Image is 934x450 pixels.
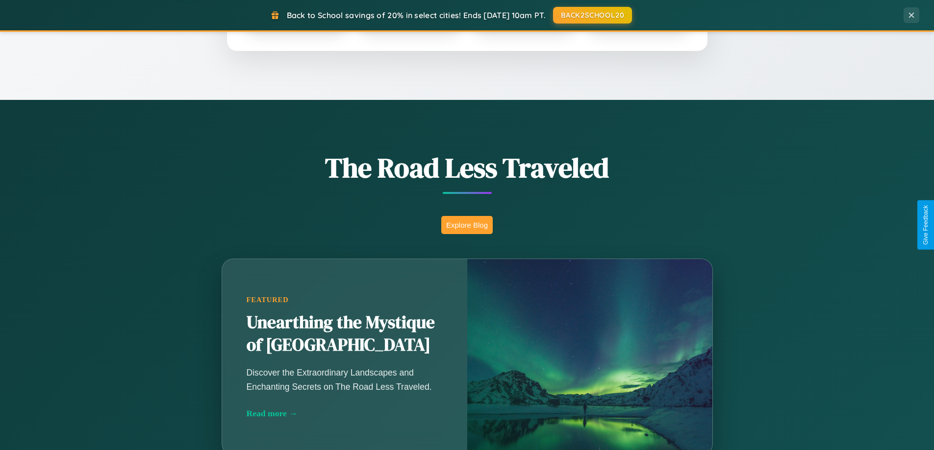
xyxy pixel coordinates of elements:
[247,366,443,393] p: Discover the Extraordinary Landscapes and Enchanting Secrets on The Road Less Traveled.
[287,10,546,20] span: Back to School savings of 20% in select cities! Ends [DATE] 10am PT.
[173,149,761,187] h1: The Road Less Traveled
[553,7,632,24] button: BACK2SCHOOL20
[441,216,493,234] button: Explore Blog
[922,205,929,245] div: Give Feedback
[247,408,443,419] div: Read more →
[247,296,443,304] div: Featured
[247,311,443,356] h2: Unearthing the Mystique of [GEOGRAPHIC_DATA]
